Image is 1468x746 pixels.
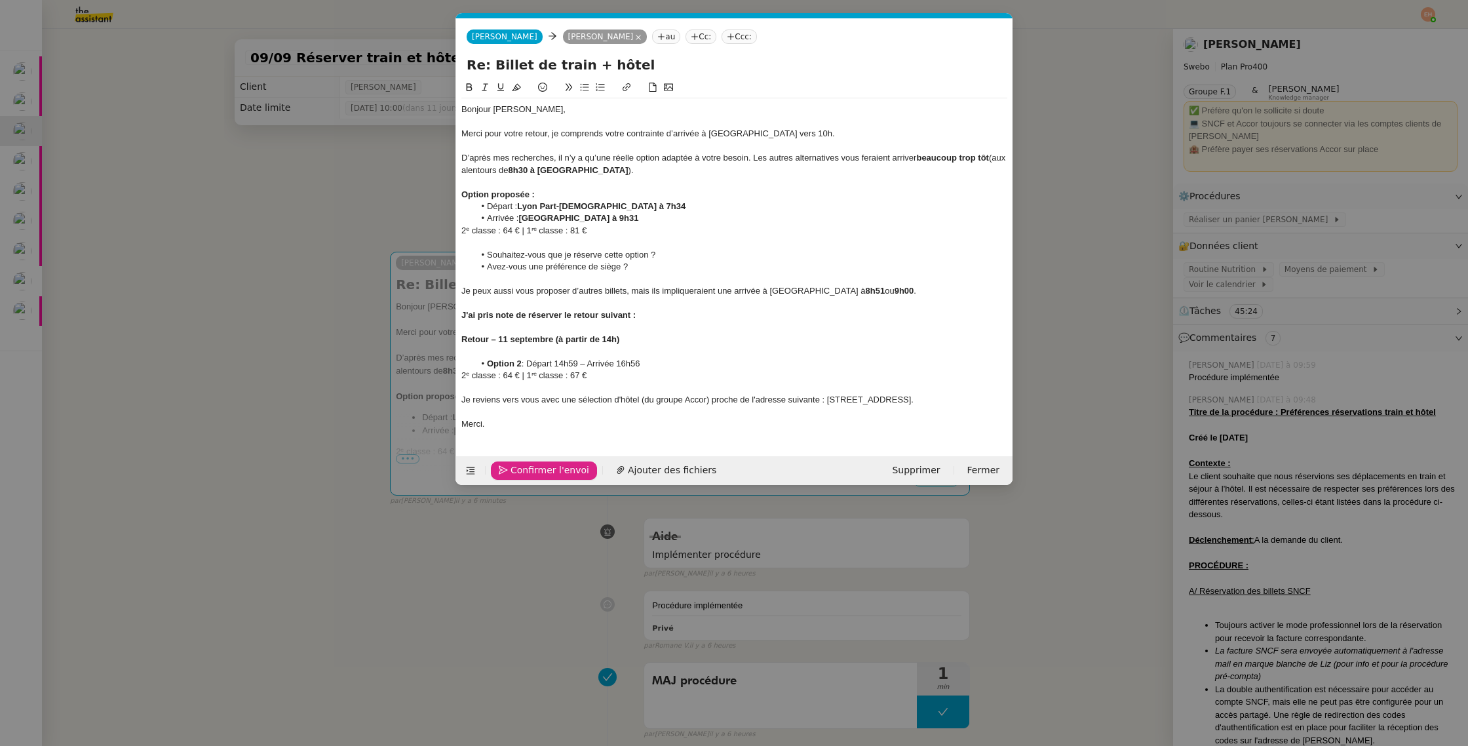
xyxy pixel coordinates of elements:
strong: Lyon Part-[DEMOGRAPHIC_DATA] à 7h34 [517,201,686,211]
strong: Option proposée : [461,189,535,199]
button: Supprimer [884,461,948,480]
input: Subject [467,55,1002,75]
li: : Départ 14h59 – Arrivée 16h56 [474,358,1008,370]
nz-tag: Cc: [686,29,716,44]
strong: 8h51 [866,286,885,296]
span: Ajouter des fichiers [628,463,716,478]
div: 2ᵉ classe : 64 € | 1ʳᵉ classe : 67 € [461,370,1007,382]
div: Je reviens vers vous avec une sélection d'hôtel (du groupe Accor) proche de l'adresse suivante : ... [461,394,1007,406]
strong: Option 2 [487,359,522,368]
div: Merci pour votre retour, je comprends votre contrainte d’arrivée à [GEOGRAPHIC_DATA] vers 10h. [461,128,1007,140]
span: [PERSON_NAME] [472,32,537,41]
li: Arrivée : [474,212,1008,224]
div: D’après mes recherches, il n’y a qu’une réelle option adaptée à votre besoin. Les autres alternat... [461,152,1007,176]
li: Souhaitez-vous que je réserve cette option ? [474,249,1008,261]
nz-tag: au [652,29,680,44]
span: Confirmer l'envoi [511,463,589,478]
button: Ajouter des fichiers [608,461,724,480]
li: Avez-vous une préférence de siège ? [474,261,1008,273]
strong: [GEOGRAPHIC_DATA] à 9h31 [518,213,638,223]
nz-tag: Ccc: [722,29,757,44]
button: Confirmer l'envoi [491,461,597,480]
div: Je peux aussi vous proposer d’autres billets, mais ils impliqueraient une arrivée à [GEOGRAPHIC_D... [461,285,1007,297]
div: 2ᵉ classe : 64 € | 1ʳᵉ classe : 81 € [461,225,1007,237]
div: Bonjour [PERSON_NAME], [461,104,1007,115]
span: Fermer [967,463,999,478]
li: Départ : [474,201,1008,212]
strong: 9h00 [895,286,914,296]
strong: Retour – 11 septembre (à partir de 14h) [461,334,619,344]
span: Supprimer [892,463,940,478]
strong: beaucoup trop tôt [916,153,989,163]
nz-tag: [PERSON_NAME] [563,29,647,44]
strong: 8h30 à [GEOGRAPHIC_DATA] [509,165,628,175]
div: Merci. [461,418,1007,430]
strong: J'ai pris note de réserver le retour suivant : [461,310,636,320]
button: Fermer [959,461,1007,480]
